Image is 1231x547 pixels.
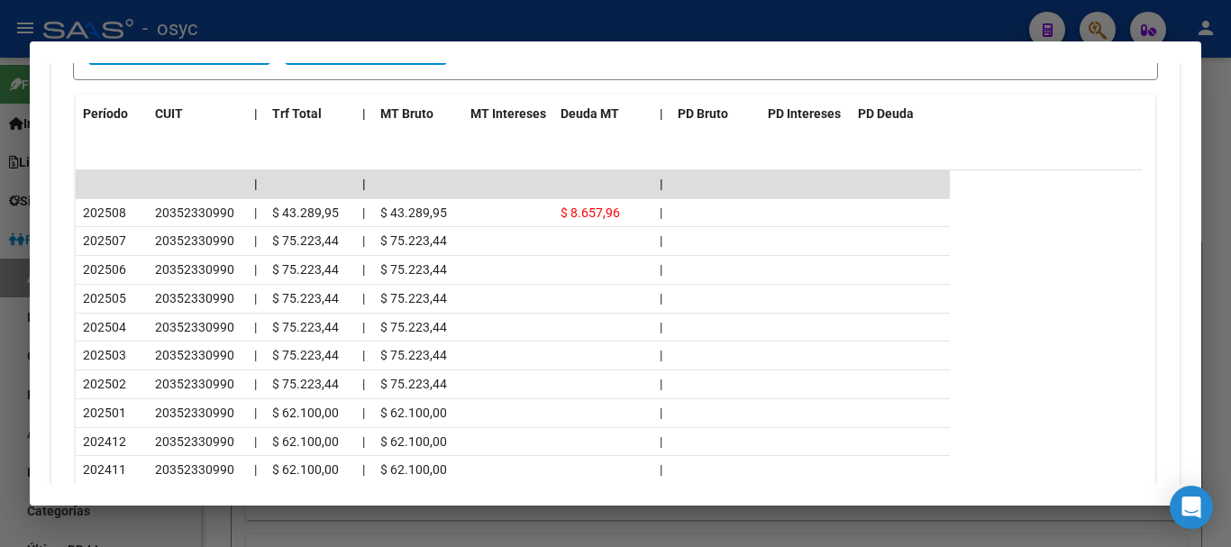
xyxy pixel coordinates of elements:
[380,434,447,449] span: $ 62.100,00
[362,262,365,277] span: |
[155,233,234,248] span: 20352330990
[76,95,148,133] datatable-header-cell: Período
[272,106,322,121] span: Trf Total
[272,262,339,277] span: $ 75.223,44
[380,291,447,305] span: $ 75.223,44
[362,233,365,248] span: |
[272,320,339,334] span: $ 75.223,44
[83,348,126,362] span: 202503
[155,262,234,277] span: 20352330990
[155,377,234,391] span: 20352330990
[83,205,126,220] span: 202508
[272,205,339,220] span: $ 43.289,95
[254,205,257,220] span: |
[362,106,366,121] span: |
[362,348,365,362] span: |
[247,95,265,133] datatable-header-cell: |
[272,233,339,248] span: $ 75.223,44
[254,348,257,362] span: |
[768,106,841,121] span: PD Intereses
[155,320,234,334] span: 20352330990
[272,434,339,449] span: $ 62.100,00
[670,95,761,133] datatable-header-cell: PD Bruto
[561,205,620,220] span: $ 8.657,96
[660,377,662,391] span: |
[254,406,257,420] span: |
[660,262,662,277] span: |
[83,434,126,449] span: 202412
[83,233,126,248] span: 202507
[83,406,126,420] span: 202501
[660,462,662,477] span: |
[254,177,258,191] span: |
[254,462,257,477] span: |
[254,106,258,121] span: |
[272,462,339,477] span: $ 62.100,00
[362,320,365,334] span: |
[272,291,339,305] span: $ 75.223,44
[254,320,257,334] span: |
[83,320,126,334] span: 202504
[851,95,950,133] datatable-header-cell: PD Deuda
[373,95,463,133] datatable-header-cell: MT Bruto
[148,95,247,133] datatable-header-cell: CUIT
[355,95,373,133] datatable-header-cell: |
[561,106,619,121] span: Deuda MT
[362,434,365,449] span: |
[652,95,670,133] datatable-header-cell: |
[272,348,339,362] span: $ 75.223,44
[265,95,355,133] datatable-header-cell: Trf Total
[1170,486,1213,529] div: Open Intercom Messenger
[380,262,447,277] span: $ 75.223,44
[83,106,128,121] span: Período
[660,434,662,449] span: |
[254,291,257,305] span: |
[362,462,365,477] span: |
[362,377,365,391] span: |
[553,95,652,133] datatable-header-cell: Deuda MT
[362,205,365,220] span: |
[155,348,234,362] span: 20352330990
[362,291,365,305] span: |
[83,377,126,391] span: 202502
[858,106,914,121] span: PD Deuda
[272,377,339,391] span: $ 75.223,44
[272,406,339,420] span: $ 62.100,00
[380,205,447,220] span: $ 43.289,95
[380,462,447,477] span: $ 62.100,00
[362,177,366,191] span: |
[155,291,234,305] span: 20352330990
[380,377,447,391] span: $ 75.223,44
[660,291,662,305] span: |
[660,177,663,191] span: |
[254,434,257,449] span: |
[83,462,126,477] span: 202411
[155,205,234,220] span: 20352330990
[470,106,546,121] span: MT Intereses
[660,205,662,220] span: |
[463,95,553,133] datatable-header-cell: MT Intereses
[254,233,257,248] span: |
[254,377,257,391] span: |
[380,233,447,248] span: $ 75.223,44
[155,434,234,449] span: 20352330990
[155,406,234,420] span: 20352330990
[362,406,365,420] span: |
[660,233,662,248] span: |
[380,320,447,334] span: $ 75.223,44
[155,462,234,477] span: 20352330990
[678,106,728,121] span: PD Bruto
[660,320,662,334] span: |
[254,262,257,277] span: |
[155,106,183,121] span: CUIT
[380,406,447,420] span: $ 62.100,00
[660,406,662,420] span: |
[660,348,662,362] span: |
[83,262,126,277] span: 202506
[380,106,433,121] span: MT Bruto
[660,106,663,121] span: |
[380,348,447,362] span: $ 75.223,44
[761,95,851,133] datatable-header-cell: PD Intereses
[83,291,126,305] span: 202505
